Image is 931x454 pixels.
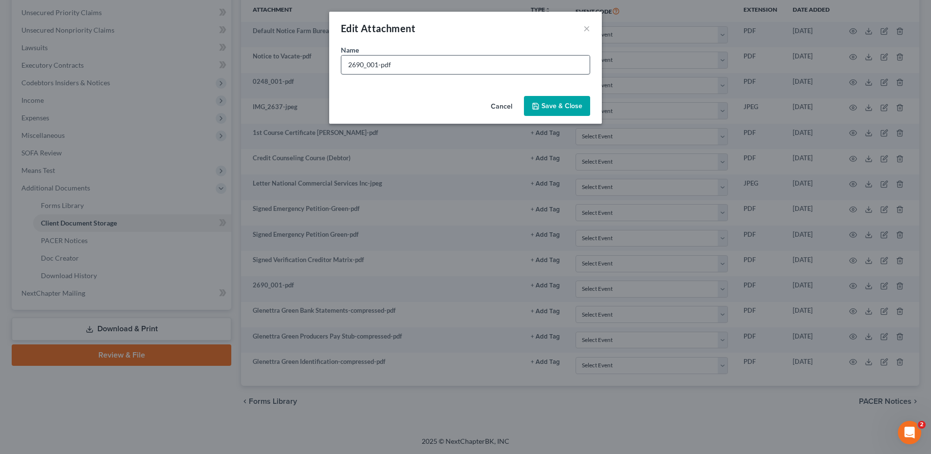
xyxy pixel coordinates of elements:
span: Attachment [361,22,415,34]
button: × [583,22,590,34]
span: 2 [918,421,926,429]
iframe: Intercom live chat [898,421,921,444]
span: Name [341,46,359,54]
button: Save & Close [524,96,590,116]
input: Enter name... [341,56,590,74]
span: Edit [341,22,359,34]
button: Cancel [483,97,520,116]
span: Save & Close [541,102,582,110]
